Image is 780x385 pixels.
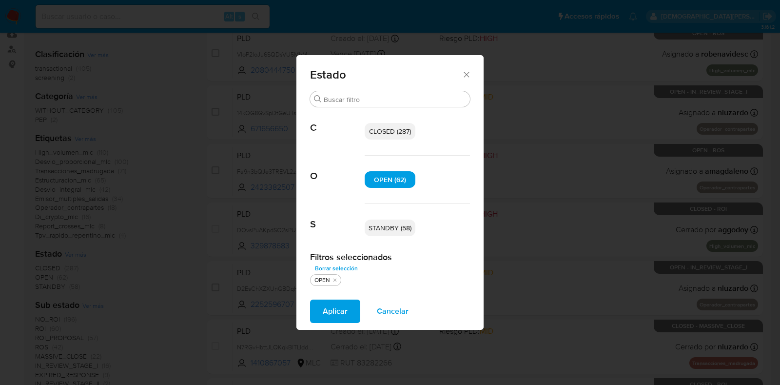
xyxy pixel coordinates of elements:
span: O [310,156,365,182]
span: Cancelar [377,301,409,322]
button: Borrar selección [310,263,363,274]
span: C [310,107,365,134]
button: Buscar [314,95,322,103]
div: OPEN (62) [365,171,415,188]
input: Buscar filtro [324,95,466,104]
span: STANDBY (58) [369,223,411,233]
span: S [310,204,365,230]
span: CLOSED (287) [369,126,411,136]
div: CLOSED (287) [365,123,415,140]
span: Estado [310,69,462,81]
span: OPEN (62) [374,175,406,184]
button: Cerrar [462,70,470,79]
h2: Filtros seleccionados [310,252,470,263]
button: Cancelar [364,300,421,323]
button: quitar OPEN [331,276,339,284]
span: Borrar selección [315,263,358,273]
span: Aplicar [323,301,348,322]
div: STANDBY (58) [365,220,415,236]
div: OPEN [312,276,332,284]
button: Aplicar [310,300,360,323]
